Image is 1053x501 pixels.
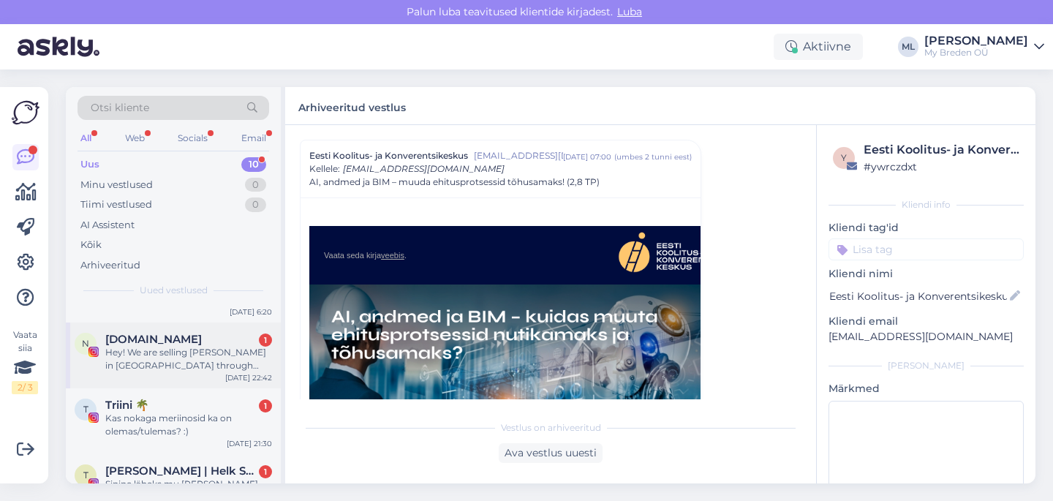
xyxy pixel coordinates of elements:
div: AI Assistent [80,218,135,233]
div: My Breden OÜ [924,47,1028,59]
div: Uus [80,157,99,172]
p: Kliendi nimi [829,266,1024,282]
span: Teele | Helk Stuudio [105,464,257,478]
div: 10 [241,157,266,172]
p: Kliendi email [829,314,1024,329]
span: Eesti Koolitus- ja Konverentsikeskus [309,149,468,162]
div: Eesti Koolitus- ja Konverentsikeskus [864,141,1019,159]
div: [DATE] 21:30 [227,438,272,449]
img: Askly Logo [12,99,39,127]
input: Lisa nimi [829,288,1007,304]
div: [PERSON_NAME] [924,35,1028,47]
span: T [83,470,88,481]
div: Vaata siia [12,328,38,394]
a: veebis [381,251,404,260]
td: Vaata seda kirja . [324,226,606,285]
span: n [82,338,89,349]
div: Kas nokaga meriinosid ka on olemas/tulemas? :) [105,412,272,438]
a: [PERSON_NAME]My Breden OÜ [924,35,1044,59]
div: [DATE] 22:42 [225,372,272,383]
div: ML [898,37,918,57]
label: Arhiveeritud vestlus [298,96,406,116]
div: # ywrczdxt [864,159,1019,175]
input: Lisa tag [829,238,1024,260]
div: Email [238,129,269,148]
div: 0 [245,197,266,212]
span: AI, andmed ja BIM – muuda ehitusprotsessid tõhusamaks! (2,8 TP) [309,176,600,189]
p: Märkmed [829,381,1024,396]
div: [DATE] 6:20 [230,306,272,317]
span: [EMAIL_ADDRESS][DOMAIN_NAME] [343,163,505,174]
div: Hey! We are selling [PERSON_NAME] in [GEOGRAPHIC_DATA] through [GEOGRAPHIC_DATA]. We would like t... [105,346,272,372]
div: 1 [259,334,272,347]
p: Kliendi tag'id [829,220,1024,236]
span: Vestlus on arhiveeritud [501,421,601,434]
p: [EMAIL_ADDRESS][DOMAIN_NAME] [829,329,1024,344]
div: Kõik [80,238,102,252]
span: Otsi kliente [91,100,149,116]
span: T [83,404,88,415]
div: Tiimi vestlused [80,197,152,212]
div: Kliendi info [829,198,1024,211]
div: All [78,129,94,148]
div: Aktiivne [774,34,863,60]
div: Minu vestlused [80,178,153,192]
div: [PERSON_NAME] [829,359,1024,372]
div: ( umbes 2 tunni eest ) [614,151,692,162]
span: [EMAIL_ADDRESS][DOMAIN_NAME] [474,149,563,162]
span: norri.lt [105,333,202,346]
span: Kellele : [309,163,340,174]
div: Socials [175,129,211,148]
span: y [841,152,847,163]
div: 2 / 3 [12,381,38,394]
div: Ava vestlus uuesti [499,443,603,463]
div: Arhiveeritud [80,258,140,273]
span: Uued vestlused [140,284,208,297]
div: 1 [259,399,272,413]
div: [DATE] 07:00 [563,151,611,162]
div: Web [122,129,148,148]
div: 0 [245,178,266,192]
span: Triini 🌴 [105,399,149,412]
div: 1 [259,465,272,478]
span: Luba [613,5,646,18]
